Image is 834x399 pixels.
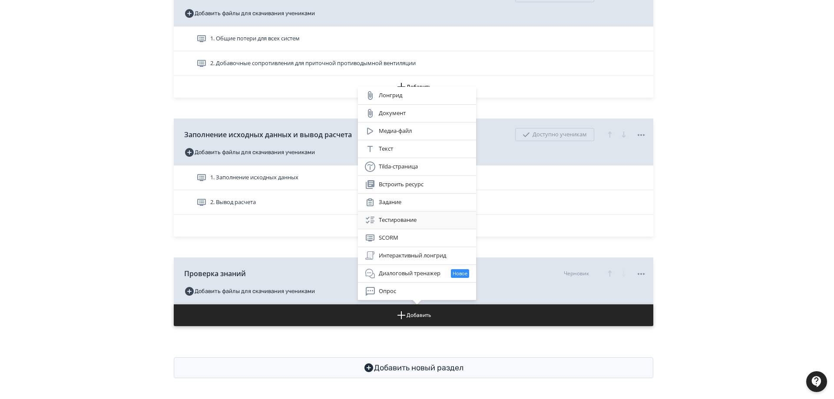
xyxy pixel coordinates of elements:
div: Встроить ресурс [365,179,469,190]
div: Документ [365,108,469,119]
div: Tilda-страница [365,162,469,172]
span: Новое [453,270,467,277]
div: Тестирование [365,215,469,225]
div: SCORM [365,233,469,243]
div: Задание [365,197,469,208]
div: Текст [365,144,469,154]
div: Диалоговый тренажер [365,268,469,279]
div: Опрос [365,286,469,297]
div: Лонгрид [365,90,469,101]
div: Медиа-файл [365,126,469,136]
div: Интерактивный лонгрид [365,251,469,261]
